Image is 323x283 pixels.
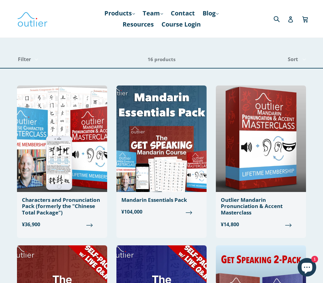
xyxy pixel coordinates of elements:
[168,8,198,19] a: Contact
[296,258,318,278] inbox-online-store-chat: Shopify online store chat
[216,85,306,192] img: Outlier Mandarin Pronunciation & Accent Masterclass Outlier Linguistics
[148,56,175,62] span: 16 products
[140,8,166,19] a: Team
[22,197,102,216] div: Characters and Pronunciation Pack (formerly the "Chinese Total Package")
[121,197,202,203] div: Mandarin Essentials Pack
[17,10,48,28] img: Outlier Linguistics
[22,221,102,228] span: ¥36,900
[272,12,289,25] input: Search
[116,85,207,192] img: Mandarin Essentials Pack
[199,8,222,19] a: Blog
[17,85,107,233] a: Characters and Pronunciation Pack (formerly the "Chinese Total Package") ¥36,900
[101,8,138,19] a: Products
[121,208,202,215] span: ¥104,000
[120,19,157,30] a: Resources
[221,197,301,216] div: Outlier Mandarin Pronunciation & Accent Masterclass
[221,221,301,228] span: ¥14,800
[116,85,207,220] a: Mandarin Essentials Pack ¥104,000
[158,19,204,30] a: Course Login
[216,85,306,233] a: Outlier Mandarin Pronunciation & Accent Masterclass ¥14,800
[17,85,107,192] img: Chinese Total Package Outlier Linguistics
